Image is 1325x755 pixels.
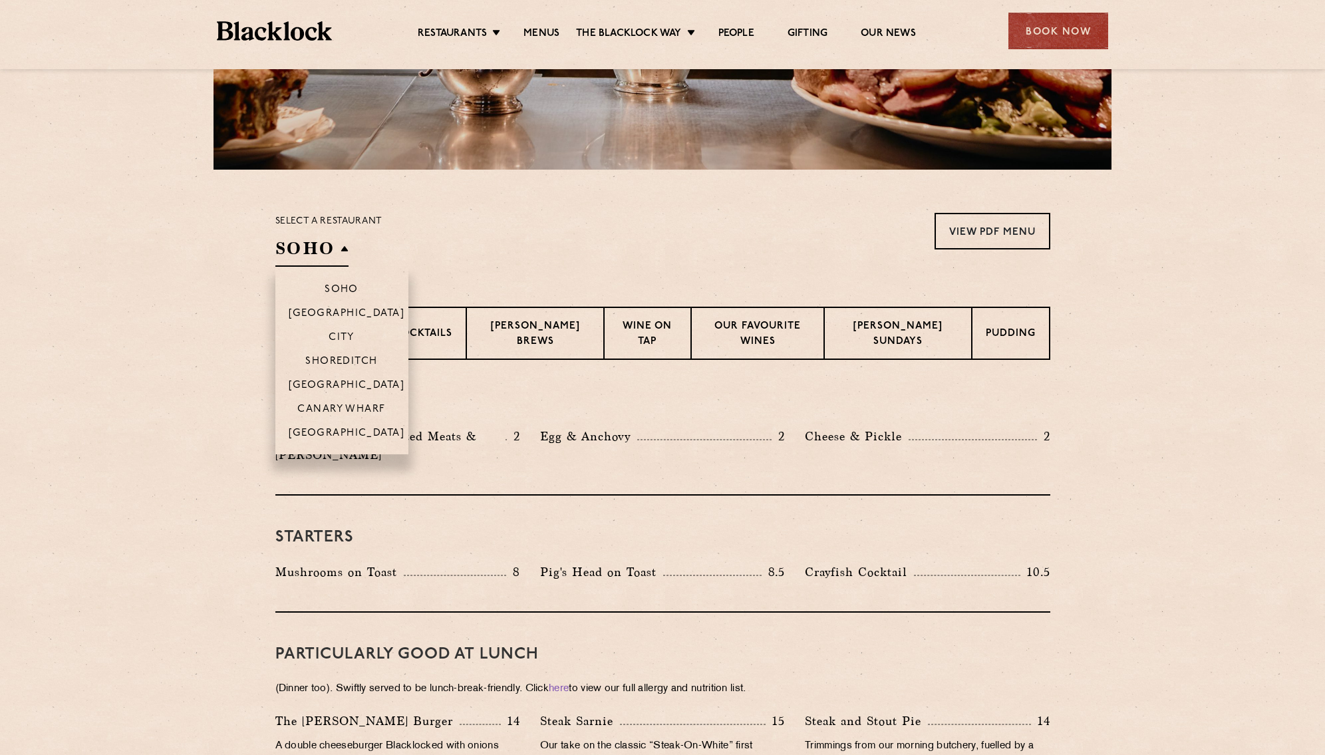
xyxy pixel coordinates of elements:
a: The Blacklock Way [576,27,681,42]
p: [GEOGRAPHIC_DATA] [289,308,405,321]
a: View PDF Menu [935,213,1050,249]
h3: PARTICULARLY GOOD AT LUNCH [275,646,1050,663]
p: 15 [766,712,785,730]
p: 2 [772,428,785,445]
p: Soho [325,284,359,297]
a: here [549,684,569,694]
p: Our favourite wines [705,319,810,351]
p: 14 [1031,712,1050,730]
p: 8 [506,563,520,581]
img: BL_Textured_Logo-footer-cropped.svg [217,21,332,41]
p: The [PERSON_NAME] Burger [275,712,460,730]
p: Steak and Stout Pie [805,712,928,730]
p: Pudding [986,327,1036,343]
p: [GEOGRAPHIC_DATA] [289,380,405,393]
p: [PERSON_NAME] Sundays [838,319,958,351]
p: 2 [1037,428,1050,445]
p: [GEOGRAPHIC_DATA] [289,428,405,441]
p: Mushrooms on Toast [275,563,404,581]
a: Gifting [788,27,827,42]
p: Wine on Tap [618,319,677,351]
p: [PERSON_NAME] Brews [480,319,589,351]
p: (Dinner too). Swiftly served to be lunch-break-friendly. Click to view our full allergy and nutri... [275,680,1050,698]
a: People [718,27,754,42]
p: 10.5 [1020,563,1050,581]
p: 2 [507,428,520,445]
p: Cocktails [393,327,452,343]
a: Menus [523,27,559,42]
p: Pig's Head on Toast [540,563,663,581]
h2: SOHO [275,237,349,267]
p: Canary Wharf [297,404,385,417]
p: Cheese & Pickle [805,427,909,446]
p: Crayfish Cocktail [805,563,914,581]
h3: Pre Chop Bites [275,393,1050,410]
p: 14 [501,712,520,730]
a: Restaurants [418,27,487,42]
p: City [329,332,355,345]
a: Our News [861,27,916,42]
p: Steak Sarnie [540,712,620,730]
h3: Starters [275,529,1050,546]
p: Select a restaurant [275,213,382,230]
p: 8.5 [762,563,786,581]
div: Book Now [1008,13,1108,49]
p: Egg & Anchovy [540,427,637,446]
p: Shoreditch [305,356,378,369]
